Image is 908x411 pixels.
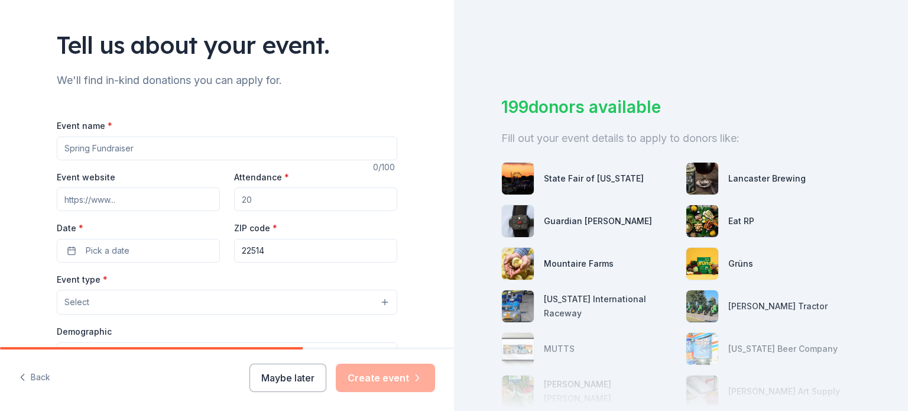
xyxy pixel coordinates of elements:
[728,171,806,186] div: Lancaster Brewing
[57,120,112,132] label: Event name
[501,95,861,119] div: 199 donors available
[19,365,50,390] button: Back
[57,326,112,338] label: Demographic
[686,248,718,280] img: photo for Grüns
[57,71,397,90] div: We'll find in-kind donations you can apply for.
[57,137,397,160] input: Spring Fundraiser
[234,171,289,183] label: Attendance
[544,171,644,186] div: State Fair of [US_STATE]
[373,160,397,174] div: 0 /100
[544,257,614,271] div: Mountaire Farms
[728,214,754,228] div: Eat RP
[249,364,326,392] button: Maybe later
[57,290,397,315] button: Select
[502,248,534,280] img: photo for Mountaire Farms
[234,222,277,234] label: ZIP code
[728,257,753,271] div: Grüns
[64,295,89,309] span: Select
[234,239,397,263] input: 12345 (U.S. only)
[501,129,861,148] div: Fill out your event details to apply to donors like:
[502,205,534,237] img: photo for Guardian Angel Device
[57,171,115,183] label: Event website
[502,163,534,195] img: photo for State Fair of Virginia
[544,214,652,228] div: Guardian [PERSON_NAME]
[57,187,220,211] input: https://www...
[686,205,718,237] img: photo for Eat RP
[57,342,397,367] button: Select
[57,239,220,263] button: Pick a date
[686,163,718,195] img: photo for Lancaster Brewing
[57,222,220,234] label: Date
[86,244,129,258] span: Pick a date
[234,187,397,211] input: 20
[57,274,108,286] label: Event type
[57,28,397,62] div: Tell us about your event.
